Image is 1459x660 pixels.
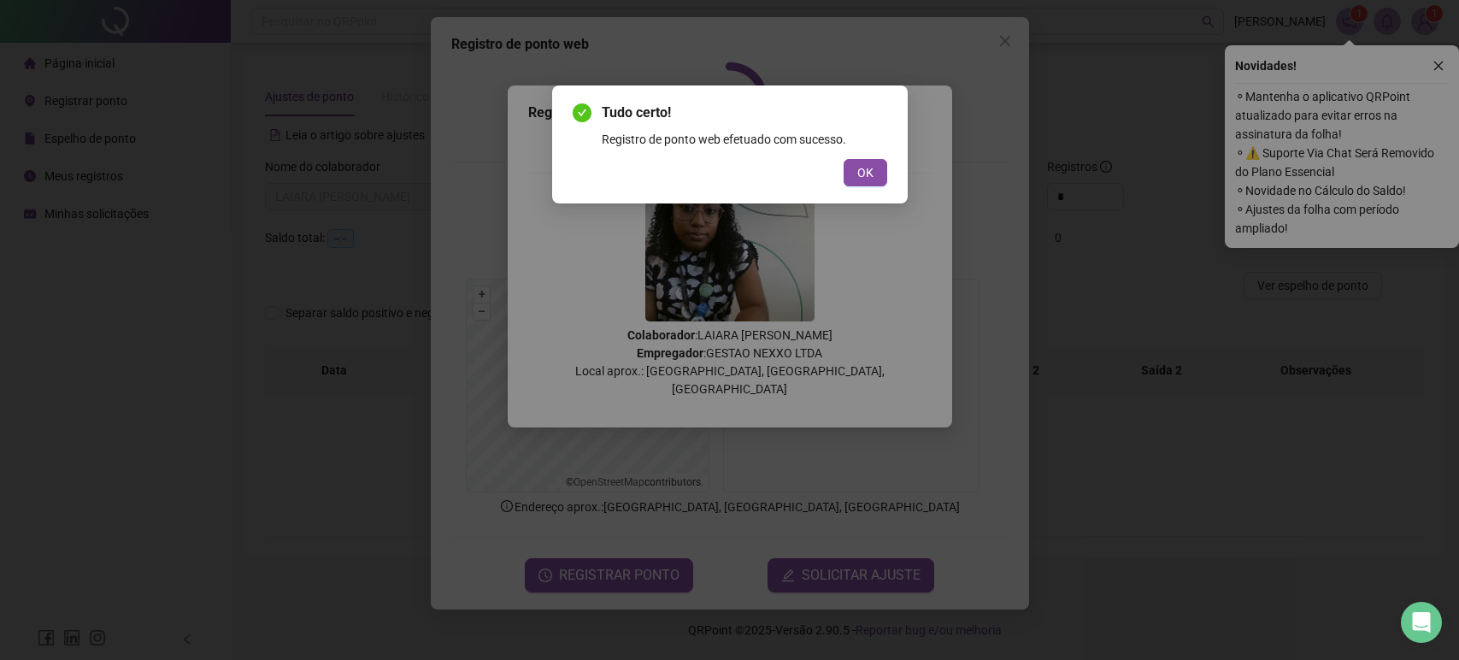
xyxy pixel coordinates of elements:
button: OK [844,159,887,186]
div: Registro de ponto web efetuado com sucesso. [602,130,887,149]
span: check-circle [573,103,591,122]
div: Open Intercom Messenger [1401,602,1442,643]
span: Tudo certo! [602,103,887,123]
span: OK [857,163,874,182]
